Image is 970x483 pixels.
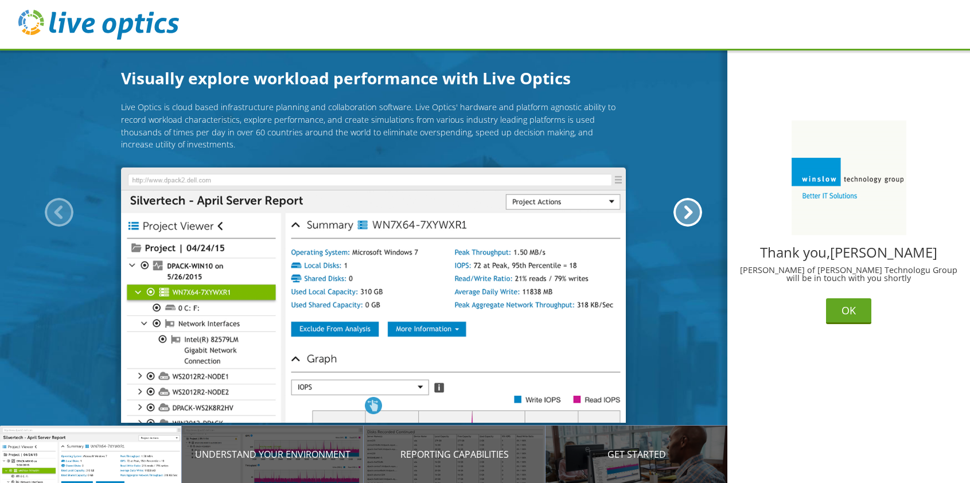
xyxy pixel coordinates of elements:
[121,66,626,90] h1: Visually explore workload performance with Live Optics
[121,101,626,150] p: Live Optics is cloud based infrastructure planning and collaboration software. Live Optics' hardw...
[182,447,364,461] p: Understand your environment
[364,447,546,461] p: Reporting Capabilities
[830,243,937,262] span: [PERSON_NAME]
[737,266,961,283] p: [PERSON_NAME] of [PERSON_NAME] Technologu Group will be in touch with you shortly
[121,168,626,423] img: Introducing Live Optics
[792,120,906,235] img: C0e0OLmAhLsfAAAAAElFTkSuQmCC
[18,10,179,40] img: live_optics_svg.svg
[826,298,871,324] button: OK
[737,246,961,259] h2: Thank you,
[546,447,727,461] p: Get Started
